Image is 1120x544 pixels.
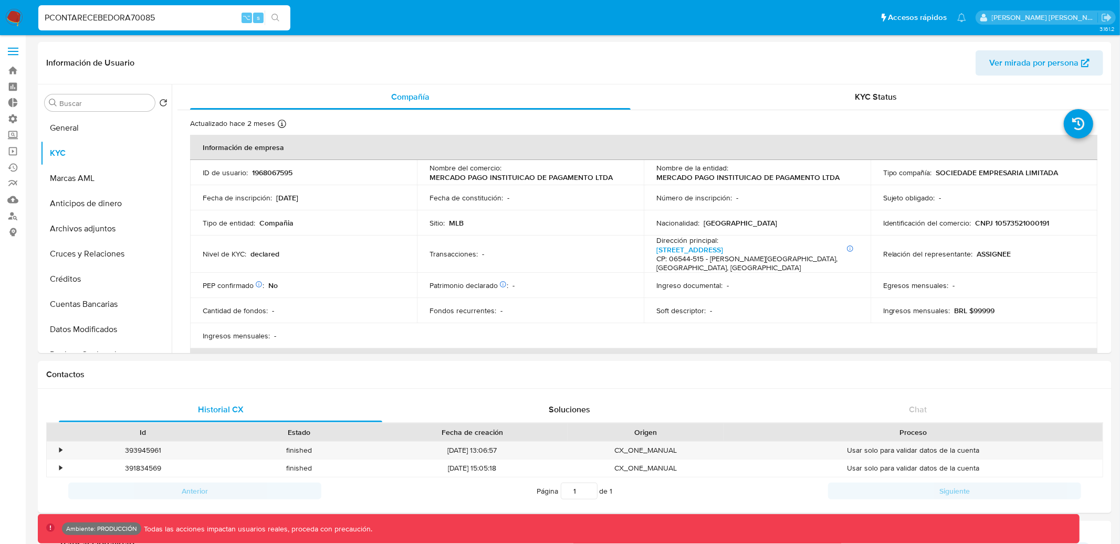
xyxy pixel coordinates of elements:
p: Nacionalidad : [656,218,699,228]
button: Marcas AML [40,166,172,191]
p: Dirección principal : [656,236,718,245]
button: Buscar [49,99,57,107]
p: - [274,331,276,340]
p: mauro.ibarra@mercadolibre.com [992,13,1098,23]
p: Nombre del comercio : [430,163,501,173]
p: Fecha de inscripción : [203,193,272,202]
button: Datos Modificados [40,317,172,342]
div: CX_ONE_MANUAL [568,442,724,459]
span: Historial CX [198,403,244,415]
p: Todas las acciones impactan usuarios reales, proceda con precaución. [141,524,372,534]
span: s [257,13,260,23]
div: CX_ONE_MANUAL [568,460,724,477]
div: Origen [575,427,716,438]
input: Buscar [59,99,151,108]
button: Devices Geolocation [40,342,172,367]
p: Tipo compañía : [883,168,932,177]
p: No [268,281,278,290]
th: Información de empresa [190,135,1097,160]
a: Salir [1101,12,1112,23]
p: Ingresos mensuales : [883,306,950,315]
button: Anticipos de dinero [40,191,172,216]
button: Cuentas Bancarias [40,292,172,317]
button: Ver mirada por persona [976,50,1103,76]
span: Accesos rápidos [888,12,947,23]
p: - [727,281,729,290]
p: MERCADO PAGO INSTITUICAO DE PAGAMENTO LTDA [656,173,840,182]
button: KYC [40,141,172,166]
p: - [710,306,712,315]
input: Buscar usuario o caso... [38,11,290,25]
a: [STREET_ADDRESS] [656,244,723,255]
p: Compañia [259,218,294,228]
p: Número de inscripción : [656,193,732,202]
p: - [512,281,515,290]
p: CNPJ 10573521000191 [976,218,1050,228]
p: Sitio : [430,218,445,228]
button: Cruces y Relaciones [40,241,172,266]
p: - [500,306,503,315]
p: Tipo de entidad : [203,218,255,228]
button: Archivos adjuntos [40,216,172,241]
h4: CP: 06544-515 - [PERSON_NAME][GEOGRAPHIC_DATA], [GEOGRAPHIC_DATA], [GEOGRAPHIC_DATA] [656,254,854,273]
p: [GEOGRAPHIC_DATA] [704,218,777,228]
p: MLB [449,218,464,228]
div: finished [221,442,377,459]
button: search-icon [265,10,286,25]
div: Usar solo para validar datos de la cuenta [724,442,1103,459]
p: Actualizado hace 2 meses [190,119,275,129]
p: declared [250,249,279,259]
button: Volver al orden por defecto [159,99,168,110]
div: [DATE] 13:06:57 [376,442,568,459]
p: PEP confirmado : [203,281,264,290]
span: 1 [610,486,613,496]
div: 391834569 [65,460,221,477]
div: [DATE] 15:05:18 [376,460,568,477]
span: ⌥ [243,13,250,23]
p: Egresos mensuales : [883,281,949,290]
p: Relación del representante : [883,249,973,259]
p: - [736,193,738,202]
p: Fondos recurrentes : [430,306,496,315]
div: • [59,463,62,473]
a: Notificaciones [957,13,966,22]
span: Chat [909,403,927,415]
p: MERCADO PAGO INSTITUICAO DE PAGAMENTO LTDA [430,173,613,182]
p: Ingresos mensuales : [203,331,270,340]
p: Nivel de KYC : [203,249,246,259]
div: finished [221,460,377,477]
p: - [953,281,955,290]
button: General [40,115,172,141]
span: Página de [537,483,613,499]
p: Fecha de constitución : [430,193,503,202]
div: Proceso [731,427,1095,438]
button: Créditos [40,266,172,292]
div: 393945961 [65,442,221,459]
p: - [507,193,509,202]
span: Compañía [391,91,430,103]
p: - [939,193,941,202]
div: Fecha de creación [384,427,560,438]
p: - [272,306,274,315]
button: Anterior [68,483,321,499]
p: Soft descriptor : [656,306,706,315]
button: Siguiente [828,483,1081,499]
div: Usar solo para validar datos de la cuenta [724,460,1103,477]
div: Id [72,427,214,438]
p: Cantidad de fondos : [203,306,268,315]
p: ASSIGNEE [977,249,1011,259]
span: KYC Status [855,91,897,103]
div: Estado [228,427,370,438]
p: 1968067595 [252,168,292,177]
th: Datos de contacto [190,348,1097,374]
p: Transacciones : [430,249,478,259]
p: BRL $99999 [955,306,995,315]
div: • [59,445,62,455]
p: Nombre de la entidad : [656,163,728,173]
p: Identificación del comercio : [883,218,971,228]
p: Sujeto obligado : [883,193,935,202]
h1: Información de Usuario [46,58,134,68]
p: Patrimonio declarado : [430,281,508,290]
p: SOCIEDADE EMPRESARIA LIMITADA [936,168,1059,177]
span: Soluciones [549,403,590,415]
